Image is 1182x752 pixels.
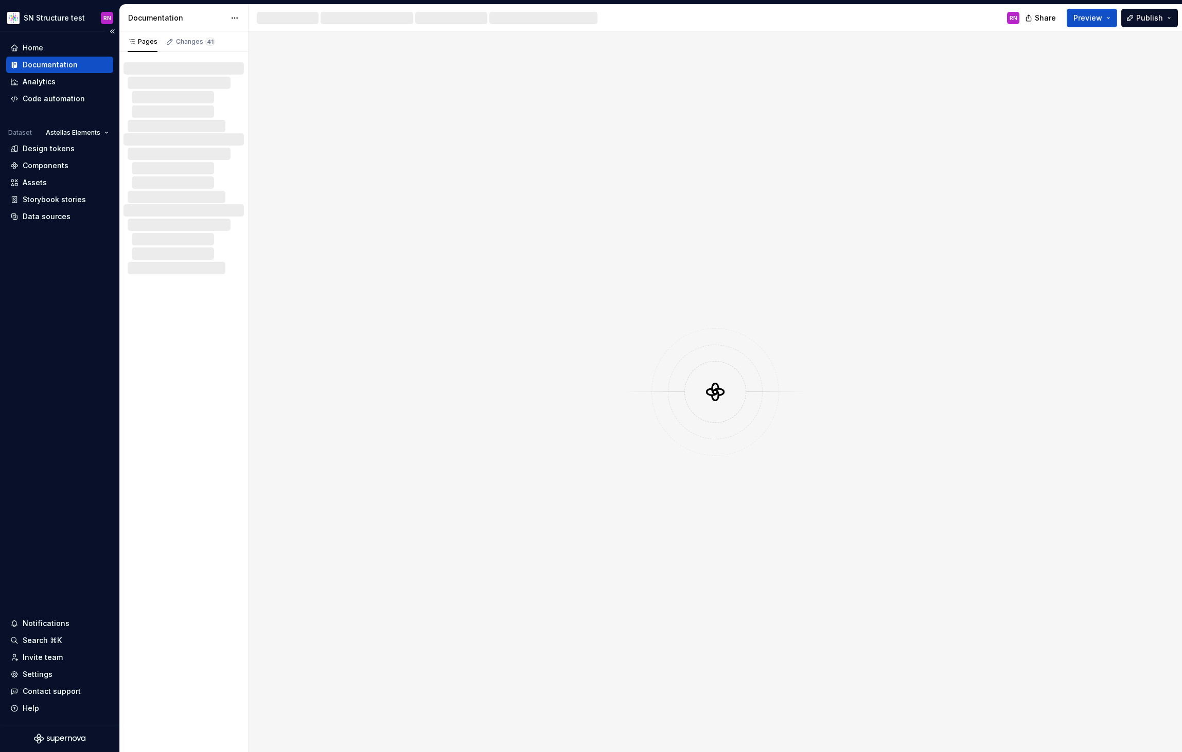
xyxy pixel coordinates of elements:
[6,632,113,649] button: Search ⌘K
[6,649,113,666] a: Invite team
[176,38,215,46] div: Changes
[6,208,113,225] a: Data sources
[1067,9,1117,27] button: Preview
[23,77,56,87] div: Analytics
[46,129,100,137] span: Astellas Elements
[23,94,85,104] div: Code automation
[34,733,85,744] svg: Supernova Logo
[41,126,113,140] button: Astellas Elements
[6,91,113,107] a: Code automation
[6,140,113,157] a: Design tokens
[1136,13,1163,23] span: Publish
[128,38,157,46] div: Pages
[6,700,113,717] button: Help
[205,38,215,46] span: 41
[23,177,47,188] div: Assets
[23,211,70,222] div: Data sources
[23,43,43,53] div: Home
[6,74,113,90] a: Analytics
[23,160,68,171] div: Components
[1035,13,1056,23] span: Share
[105,24,119,39] button: Collapse sidebar
[128,13,225,23] div: Documentation
[2,7,117,29] button: SN Structure testRN
[6,683,113,700] button: Contact support
[6,174,113,191] a: Assets
[103,14,111,22] div: RN
[23,703,39,713] div: Help
[24,13,85,23] div: SN Structure test
[23,618,69,629] div: Notifications
[23,669,52,679] div: Settings
[7,12,20,24] img: b2369ad3-f38c-46c1-b2a2-f2452fdbdcd2.png
[23,194,86,205] div: Storybook stories
[1020,9,1063,27] button: Share
[23,144,75,154] div: Design tokens
[1121,9,1178,27] button: Publish
[8,129,32,137] div: Dataset
[6,157,113,174] a: Components
[23,60,78,70] div: Documentation
[23,635,62,646] div: Search ⌘K
[23,686,81,696] div: Contact support
[6,666,113,683] a: Settings
[6,40,113,56] a: Home
[1073,13,1102,23] span: Preview
[1010,14,1017,22] div: RN
[6,615,113,632] button: Notifications
[6,191,113,208] a: Storybook stories
[6,57,113,73] a: Documentation
[23,652,63,663] div: Invite team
